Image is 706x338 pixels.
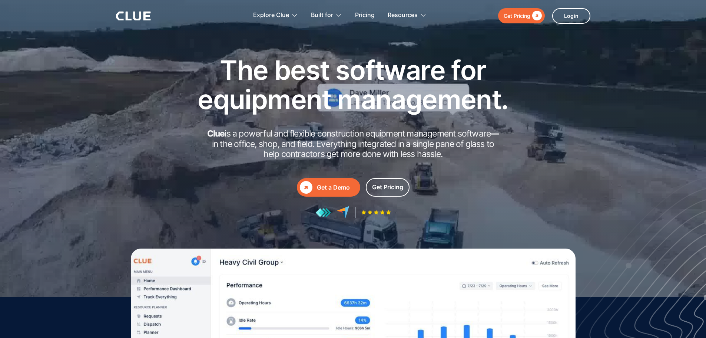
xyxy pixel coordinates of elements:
[337,206,349,219] img: reviews at capterra
[361,210,391,215] img: Five-star rating icon
[552,8,590,24] a: Login
[186,55,520,114] h1: The best software for equipment management.
[355,4,375,27] a: Pricing
[388,4,418,27] div: Resources
[300,181,312,194] div: 
[388,4,427,27] div: Resources
[372,183,403,192] div: Get Pricing
[504,11,530,20] div: Get Pricing
[311,4,333,27] div: Built for
[253,4,289,27] div: Explore Clue
[297,178,360,197] a: Get a Demo
[491,128,499,139] strong: —
[207,128,225,139] strong: Clue
[253,4,298,27] div: Explore Clue
[315,208,331,217] img: reviews at getapp
[311,4,342,27] div: Built for
[498,8,545,23] a: Get Pricing
[530,11,542,20] div: 
[205,129,501,160] h2: is a powerful and flexible construction equipment management software in the office, shop, and fi...
[317,183,357,192] div: Get a Demo
[366,178,410,197] a: Get Pricing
